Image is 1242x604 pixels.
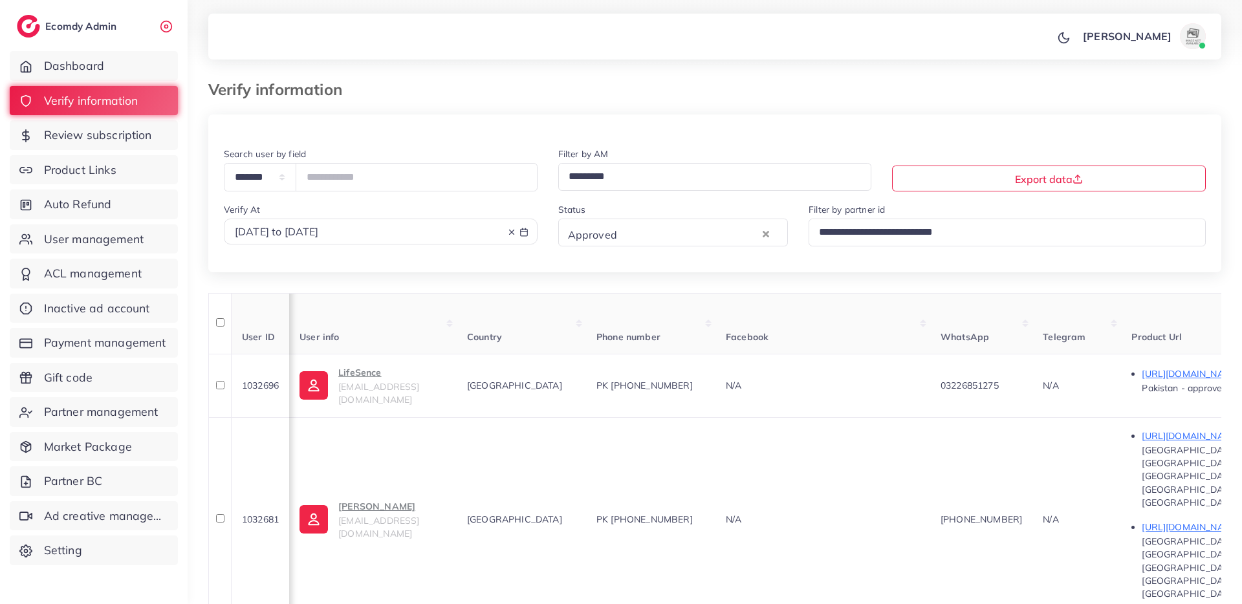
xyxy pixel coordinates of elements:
[621,222,759,244] input: Search for option
[10,466,178,496] a: Partner BC
[596,380,693,391] span: PK [PHONE_NUMBER]
[10,294,178,323] a: Inactive ad account
[10,328,178,358] a: Payment management
[558,203,586,216] label: Status
[44,127,152,144] span: Review subscription
[44,542,82,559] span: Setting
[10,120,178,150] a: Review subscription
[10,224,178,254] a: User management
[558,163,872,191] div: Search for option
[338,381,419,405] span: [EMAIL_ADDRESS][DOMAIN_NAME]
[809,219,1206,246] div: Search for option
[300,365,446,407] a: LifeSence[EMAIL_ADDRESS][DOMAIN_NAME]
[300,331,339,343] span: User info
[726,331,768,343] span: Facebook
[1015,173,1083,186] span: Export data
[1043,380,1058,391] span: N/A
[10,363,178,393] a: Gift code
[726,380,741,391] span: N/A
[763,226,769,241] button: Clear Selected
[1142,382,1227,394] span: Pakistan - approved
[596,513,693,525] span: PK [PHONE_NUMBER]
[17,15,120,38] a: logoEcomdy Admin
[941,380,999,391] span: 03226851275
[44,196,112,213] span: Auto Refund
[44,334,166,351] span: Payment management
[235,225,319,238] span: [DATE] to [DATE]
[44,404,158,420] span: Partner management
[242,380,279,391] span: 1032696
[809,203,885,216] label: Filter by partner id
[10,501,178,531] a: Ad creative management
[564,167,855,187] input: Search for option
[10,189,178,219] a: Auto Refund
[242,331,275,343] span: User ID
[1043,331,1085,343] span: Telegram
[44,300,150,317] span: Inactive ad account
[10,155,178,185] a: Product Links
[45,20,120,32] h2: Ecomdy Admin
[224,203,260,216] label: Verify At
[558,147,609,160] label: Filter by AM
[1043,513,1058,525] span: N/A
[10,432,178,462] a: Market Package
[10,51,178,81] a: Dashboard
[814,222,1189,243] input: Search for option
[10,259,178,288] a: ACL management
[208,80,353,99] h3: Verify information
[224,147,306,160] label: Search user by field
[242,513,279,525] span: 1032681
[941,331,989,343] span: WhatsApp
[44,265,142,282] span: ACL management
[10,86,178,116] a: Verify information
[338,515,419,539] span: [EMAIL_ADDRESS][DOMAIN_NAME]
[44,162,116,178] span: Product Links
[44,508,168,524] span: Ad creative management
[10,397,178,427] a: Partner management
[338,499,446,514] p: [PERSON_NAME]
[565,226,620,244] span: Approved
[1131,331,1182,343] span: Product Url
[558,219,789,246] div: Search for option
[300,371,328,400] img: ic-user-info.36bf1079.svg
[467,331,502,343] span: Country
[10,535,178,565] a: Setting
[300,505,328,534] img: ic-user-info.36bf1079.svg
[44,58,104,74] span: Dashboard
[44,369,93,386] span: Gift code
[596,331,660,343] span: Phone number
[467,513,562,525] span: [GEOGRAPHIC_DATA]
[17,15,40,38] img: logo
[892,166,1206,191] button: Export data
[44,92,138,109] span: Verify information
[300,499,446,541] a: [PERSON_NAME][EMAIL_ADDRESS][DOMAIN_NAME]
[44,438,132,455] span: Market Package
[338,365,446,380] p: LifeSence
[44,473,103,490] span: Partner BC
[726,513,741,525] span: N/A
[44,231,144,248] span: User management
[941,513,1022,525] span: [PHONE_NUMBER]
[467,380,562,391] span: [GEOGRAPHIC_DATA]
